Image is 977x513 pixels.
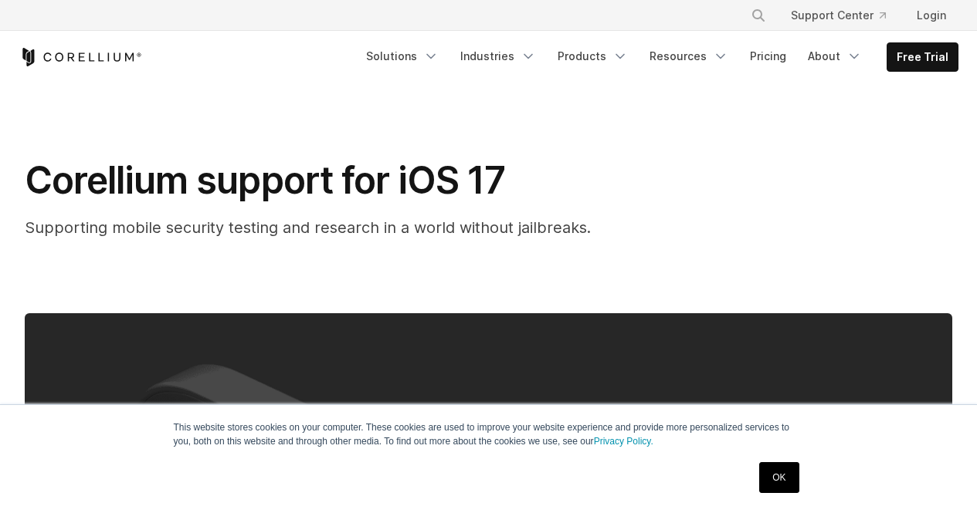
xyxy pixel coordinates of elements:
[640,42,738,70] a: Resources
[759,462,799,493] a: OK
[548,42,637,70] a: Products
[451,42,545,70] a: Industries
[25,218,591,237] span: Supporting mobile security testing and research in a world without jailbreaks.
[779,2,898,29] a: Support Center
[25,157,505,203] span: Corellium support for iOS 17
[174,420,804,448] p: This website stores cookies on your computer. These cookies are used to improve your website expe...
[741,42,796,70] a: Pricing
[357,42,958,72] div: Navigation Menu
[887,43,958,71] a: Free Trial
[904,2,958,29] a: Login
[799,42,871,70] a: About
[594,436,653,447] a: Privacy Policy.
[745,2,772,29] button: Search
[19,48,142,66] a: Corellium Home
[357,42,448,70] a: Solutions
[732,2,958,29] div: Navigation Menu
